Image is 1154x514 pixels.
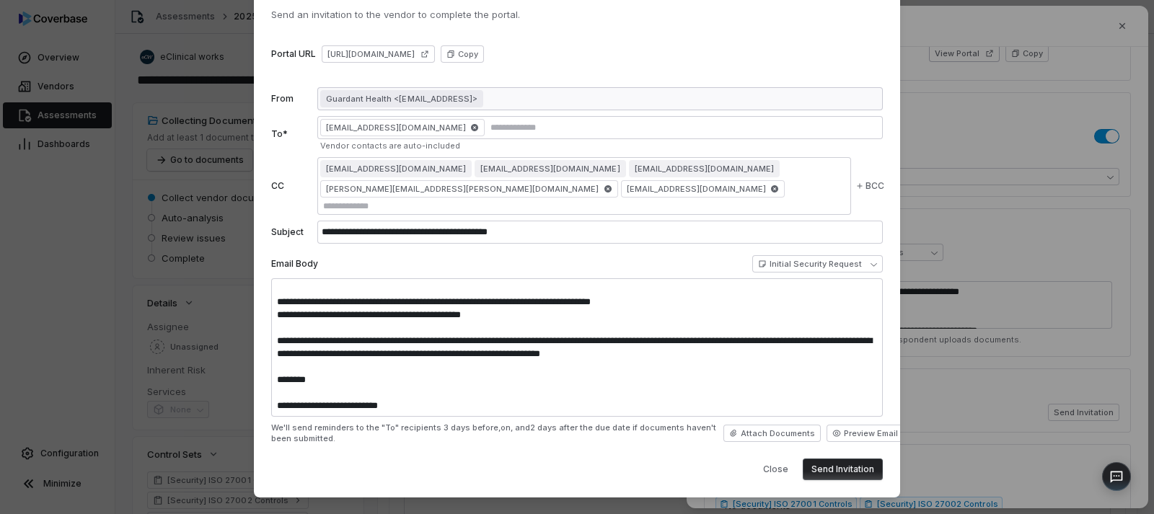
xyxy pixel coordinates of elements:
label: From [271,93,312,105]
span: Send an invitation to the vendor to complete the portal. [271,8,883,21]
span: [EMAIL_ADDRESS][DOMAIN_NAME] [621,180,785,198]
span: [PERSON_NAME][EMAIL_ADDRESS][PERSON_NAME][DOMAIN_NAME] [320,180,618,198]
span: Guardant Health <[EMAIL_ADDRESS]> [326,93,477,105]
button: BCC [853,169,887,203]
span: [EMAIL_ADDRESS][DOMAIN_NAME] [326,163,466,174]
label: Portal URL [271,48,316,60]
span: on, and [501,422,530,433]
span: [EMAIL_ADDRESS][DOMAIN_NAME] [635,163,775,174]
button: Copy [441,45,484,63]
span: [EMAIL_ADDRESS][DOMAIN_NAME] [320,119,485,136]
label: Email Body [271,258,318,270]
button: Close [754,458,797,480]
span: 2 days after [530,422,578,433]
span: We'll send reminders to the "To" recipients the due date if documents haven't been submitted. [271,422,723,444]
span: Attach Documents [741,428,815,439]
label: CC [271,180,312,192]
div: Vendor contacts are auto-included [320,141,883,151]
span: [EMAIL_ADDRESS][DOMAIN_NAME] [480,163,620,174]
label: Subject [271,226,312,238]
button: Attach Documents [723,425,821,442]
a: [URL][DOMAIN_NAME] [322,45,435,63]
button: Send Invitation [803,458,883,480]
span: 3 days before, [444,422,501,433]
button: Preview Email [827,425,904,442]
